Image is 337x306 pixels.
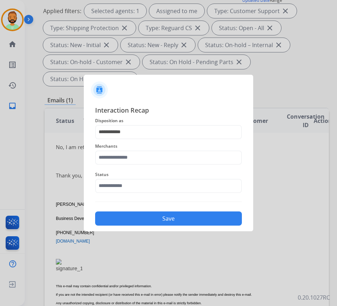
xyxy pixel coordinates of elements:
p: 0.20.1027RC [298,293,330,302]
span: Status [95,170,242,179]
span: Merchants [95,142,242,151]
img: contactIcon [91,81,108,98]
span: Disposition as [95,117,242,125]
button: Save [95,211,242,226]
span: Interaction Recap [95,105,242,117]
img: contact-recap-line.svg [95,202,242,202]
